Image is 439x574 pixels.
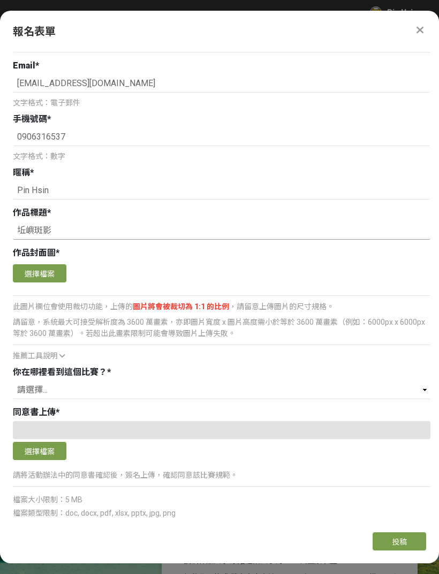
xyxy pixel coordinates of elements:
[13,98,80,107] span: 文字格式：電子郵件
[13,208,47,218] span: 作品標題
[392,538,407,546] span: 投稿
[133,302,229,311] strong: 圖片將會被裁切為 1:1 的比例
[13,351,58,360] span: 推薦工具說明
[13,60,35,71] span: Email
[13,495,82,504] span: 檔案大小限制：5 MB
[13,302,334,311] span: 此圖片欄位會使用裁切功能，上傳的 ，請留意上傳圖片的尺寸規格。
[13,25,56,38] span: 報名表單
[13,264,66,282] button: 選擇檔案
[13,509,176,517] span: 檔案類型限制：doc, docx, pdf, xlsx, pptx, jpg, png
[13,367,107,377] span: 你在哪裡看到這個比賽？
[373,532,426,550] button: 投稿
[13,152,65,160] span: 文字格式：數字
[13,167,30,178] span: 暱稱
[13,470,430,481] p: 請將活動辦法中的同意書確認後，簽名上傳，確認同意該比賽規範。
[13,442,66,460] button: 選擇檔案
[13,248,56,258] span: 作品封面圖
[13,317,430,339] div: 請留意，系統最大可接受解析度為 3600 萬畫素，亦即圖片寬度 x 圖片高度需小於等於 3600 萬畫素（例如：6000px x 6000px 等於 3600 萬畫素）。若超出此畫素限制可能會導...
[13,114,47,124] span: 手機號碼
[13,407,56,417] span: 同意書上傳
